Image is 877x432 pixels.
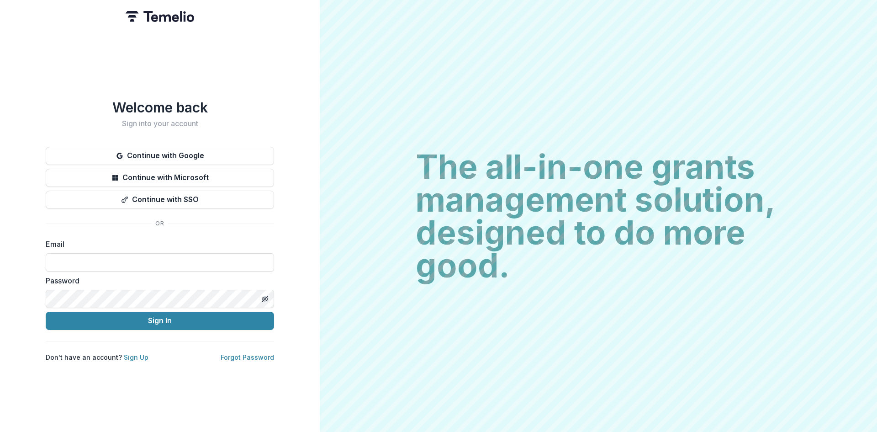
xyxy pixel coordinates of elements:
img: Temelio [126,11,194,22]
label: Email [46,239,269,250]
button: Continue with Google [46,147,274,165]
label: Password [46,275,269,286]
p: Don't have an account? [46,352,148,362]
a: Forgot Password [221,353,274,361]
button: Continue with SSO [46,191,274,209]
h1: Welcome back [46,99,274,116]
button: Continue with Microsoft [46,169,274,187]
a: Sign Up [124,353,148,361]
button: Sign In [46,312,274,330]
button: Toggle password visibility [258,292,272,306]
h2: Sign into your account [46,119,274,128]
